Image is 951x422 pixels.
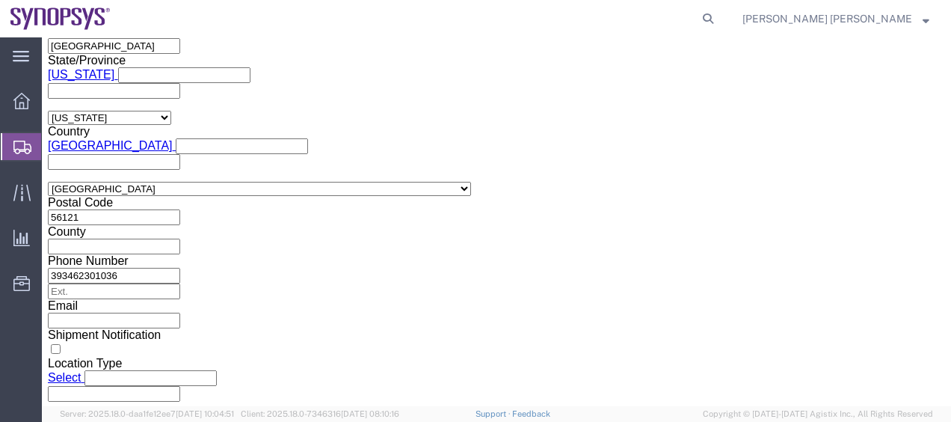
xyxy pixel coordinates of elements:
[176,409,234,418] span: [DATE] 10:04:51
[742,10,930,28] button: [PERSON_NAME] [PERSON_NAME]
[341,409,399,418] span: [DATE] 08:10:16
[42,37,951,406] iframe: FS Legacy Container
[703,408,933,421] span: Copyright © [DATE]-[DATE] Agistix Inc., All Rights Reserved
[10,7,111,30] img: logo
[512,409,550,418] a: Feedback
[60,409,234,418] span: Server: 2025.18.0-daa1fe12ee7
[475,409,513,418] a: Support
[742,10,912,27] span: Marilia de Melo Fernandes
[241,409,399,418] span: Client: 2025.18.0-7346316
